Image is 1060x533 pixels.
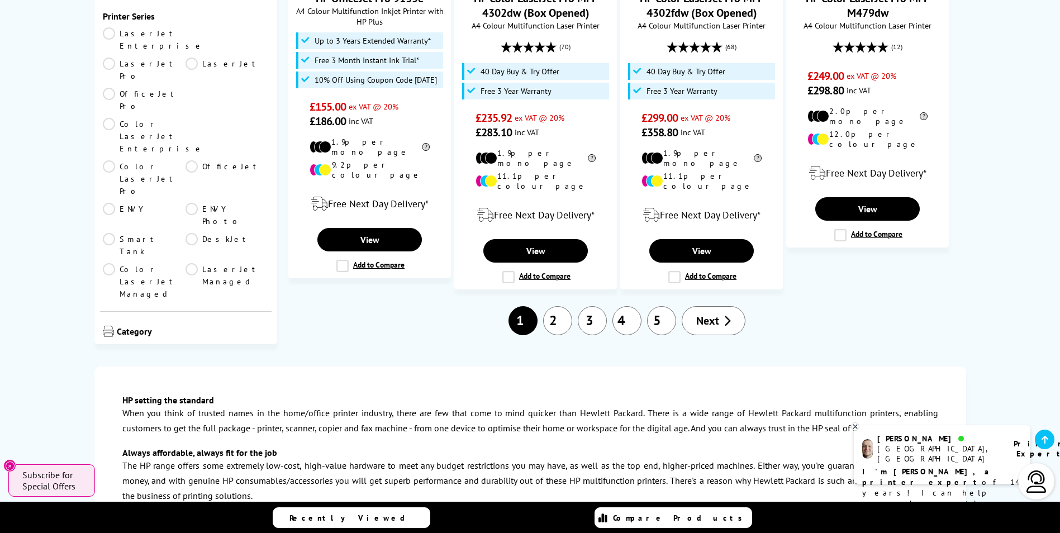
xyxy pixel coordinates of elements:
[862,439,873,459] img: ashley-livechat.png
[807,106,928,126] li: 2.0p per mono page
[186,233,269,258] a: DeskJet
[502,271,571,283] label: Add to Compare
[862,467,992,487] b: I'm [PERSON_NAME], a printer expert
[460,20,611,31] span: A4 Colour Multifunction Laser Printer
[681,127,705,137] span: inc VAT
[103,203,186,227] a: ENVY
[891,36,902,58] span: (12)
[1025,470,1048,493] img: user-headset-light.svg
[696,313,719,328] span: Next
[515,112,564,123] span: ex VAT @ 20%
[515,127,539,137] span: inc VAT
[877,434,1000,444] div: [PERSON_NAME]
[792,158,943,189] div: modal_delivery
[559,36,571,58] span: (70)
[481,87,552,96] span: Free 3 Year Warranty
[612,306,641,335] a: 4
[186,58,269,82] a: LaserJet
[613,513,748,523] span: Compare Products
[847,85,871,96] span: inc VAT
[186,160,269,197] a: OfficeJet
[834,229,902,241] label: Add to Compare
[103,160,186,197] a: Color LaserJet Pro
[595,507,752,528] a: Compare Products
[641,125,678,140] span: £358.80
[460,199,611,231] div: modal_delivery
[847,70,896,81] span: ex VAT @ 20%
[122,447,938,458] h3: Always affordable, always fit for the job
[649,239,753,263] a: View
[317,228,421,251] a: View
[807,69,844,83] span: £249.00
[103,326,114,337] img: Category
[681,112,730,123] span: ex VAT @ 20%
[122,458,938,504] p: The HP range offers some extremely low-cost, high-value hardware to meet any budget restrictions ...
[682,306,745,335] a: Next
[315,56,419,65] span: Free 3 Month Instant Ink Trial*
[103,11,269,22] span: Printer Series
[294,6,445,27] span: A4 Colour Multifunction Inkjet Printer with HP Plus
[22,469,84,492] span: Subscribe for Special Offers
[641,148,762,168] li: 1.9p per mono page
[481,67,559,76] span: 40 Day Buy & Try Offer
[186,203,269,227] a: ENVY Photo
[273,507,430,528] a: Recently Viewed
[294,188,445,220] div: modal_delivery
[815,197,919,221] a: View
[626,199,777,231] div: modal_delivery
[641,111,678,125] span: £299.00
[315,75,437,84] span: 10% Off Using Coupon Code [DATE]
[336,260,405,272] label: Add to Compare
[543,306,572,335] a: 2
[483,239,587,263] a: View
[103,58,186,82] a: LaserJet Pro
[310,137,430,157] li: 1.9p per mono page
[186,263,269,300] a: LaserJet Managed
[641,171,762,191] li: 11.1p per colour page
[792,20,943,31] span: A4 Colour Multifunction Laser Printer
[647,87,717,96] span: Free 3 Year Warranty
[476,125,512,140] span: £283.10
[725,36,736,58] span: (68)
[103,263,186,300] a: Color LaserJet Managed
[349,116,373,126] span: inc VAT
[807,83,844,98] span: £298.80
[310,114,346,129] span: £186.00
[626,20,777,31] span: A4 Colour Multifunction Laser Printer
[122,406,938,436] p: When you think of trusted names in the home/office printer industry, there are few that come to m...
[877,444,1000,464] div: [GEOGRAPHIC_DATA], [GEOGRAPHIC_DATA]
[807,129,928,149] li: 12.0p per colour page
[476,148,596,168] li: 1.9p per mono page
[103,88,186,112] a: OfficeJet Pro
[103,118,204,155] a: Color LaserJet Enterprise
[117,326,269,339] span: Category
[578,306,607,335] a: 3
[122,394,938,406] h3: HP setting the standard
[310,160,430,180] li: 9.2p per colour page
[476,111,512,125] span: £235.92
[476,171,596,191] li: 11.1p per colour page
[647,67,725,76] span: 40 Day Buy & Try Offer
[349,101,398,112] span: ex VAT @ 20%
[3,459,16,472] button: Close
[103,27,204,52] a: LaserJet Enterprise
[315,36,431,45] span: Up to 3 Years Extended Warranty*
[647,306,676,335] a: 5
[289,513,416,523] span: Recently Viewed
[103,233,186,258] a: Smart Tank
[862,467,1022,520] p: of 14 years! I can help you choose the right product
[668,271,736,283] label: Add to Compare
[310,99,346,114] span: £155.00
